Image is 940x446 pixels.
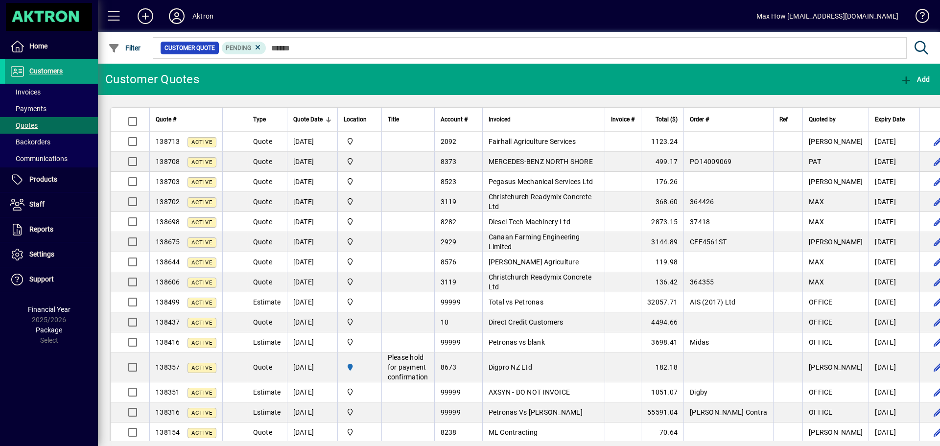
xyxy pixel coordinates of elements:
[287,272,337,292] td: [DATE]
[656,114,678,125] span: Total ($)
[253,238,272,246] span: Quote
[191,159,212,165] span: Active
[253,298,281,306] span: Estimate
[869,312,919,332] td: [DATE]
[690,114,767,125] div: Order #
[29,225,53,233] span: Reports
[344,114,376,125] div: Location
[344,216,376,227] span: Central
[29,200,45,208] span: Staff
[489,408,583,416] span: Petronas Vs [PERSON_NAME]
[156,388,180,396] span: 138351
[29,67,63,75] span: Customers
[287,172,337,192] td: [DATE]
[287,232,337,252] td: [DATE]
[690,218,710,226] span: 37418
[869,382,919,402] td: [DATE]
[690,338,709,346] span: Midas
[10,105,47,113] span: Payments
[287,292,337,312] td: [DATE]
[489,388,570,396] span: AXSYN - DO NOT INVOICE
[344,114,367,125] span: Location
[869,332,919,352] td: [DATE]
[29,175,57,183] span: Products
[809,158,821,165] span: PAT
[489,114,511,125] span: Invoiced
[226,45,251,51] span: Pending
[191,390,212,396] span: Active
[253,178,272,186] span: Quote
[191,199,212,206] span: Active
[690,408,767,416] span: [PERSON_NAME] Contra
[344,407,376,418] span: Central
[809,114,863,125] div: Quoted by
[191,300,212,306] span: Active
[875,114,905,125] span: Expiry Date
[809,428,863,436] span: [PERSON_NAME]
[641,232,683,252] td: 3144.89
[489,273,592,291] span: Christchurch Readymix Concrete Ltd
[611,114,634,125] span: Invoice #
[690,114,709,125] span: Order #
[869,402,919,423] td: [DATE]
[253,388,281,396] span: Estimate
[156,238,180,246] span: 138675
[809,178,863,186] span: [PERSON_NAME]
[441,388,461,396] span: 99999
[5,100,98,117] a: Payments
[287,152,337,172] td: [DATE]
[869,212,919,232] td: [DATE]
[156,298,180,306] span: 138499
[156,218,180,226] span: 138698
[191,239,212,246] span: Active
[344,257,376,267] span: Central
[441,258,457,266] span: 8576
[293,114,331,125] div: Quote Date
[156,338,180,346] span: 138416
[690,388,707,396] span: Digby
[869,232,919,252] td: [DATE]
[344,362,376,373] span: HAMILTON
[779,114,797,125] div: Ref
[908,2,928,34] a: Knowledge Base
[344,176,376,187] span: Central
[29,42,47,50] span: Home
[344,236,376,247] span: Central
[156,158,180,165] span: 138708
[253,138,272,145] span: Quote
[10,88,41,96] span: Invoices
[489,158,593,165] span: MERCEDES-BENZ NORTH SHORE
[489,298,543,306] span: Total vs Petronas
[5,242,98,267] a: Settings
[388,353,428,381] span: Please hold for payment confirmation
[5,267,98,292] a: Support
[809,408,833,416] span: OFFICE
[344,317,376,328] span: Central
[641,332,683,352] td: 3698.41
[441,238,457,246] span: 2929
[441,408,461,416] span: 99999
[809,318,833,326] span: OFFICE
[5,117,98,134] a: Quotes
[388,114,428,125] div: Title
[489,114,599,125] div: Invoiced
[690,198,714,206] span: 364426
[869,272,919,292] td: [DATE]
[253,158,272,165] span: Quote
[809,278,824,286] span: MAX
[344,136,376,147] span: Central
[253,114,266,125] span: Type
[156,114,216,125] div: Quote #
[869,292,919,312] td: [DATE]
[108,44,141,52] span: Filter
[156,318,180,326] span: 138437
[253,428,272,436] span: Quote
[5,150,98,167] a: Communications
[156,198,180,206] span: 138702
[287,423,337,443] td: [DATE]
[809,218,824,226] span: MAX
[809,114,836,125] span: Quoted by
[191,219,212,226] span: Active
[344,156,376,167] span: Central
[641,382,683,402] td: 1051.07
